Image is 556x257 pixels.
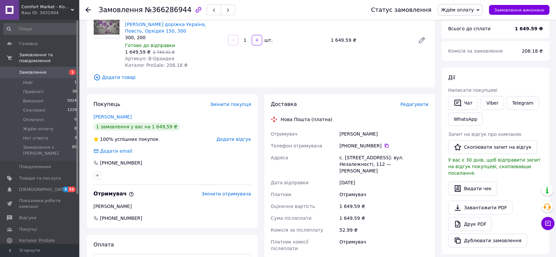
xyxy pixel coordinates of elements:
span: Редагувати [400,102,428,107]
button: Чат [448,96,478,110]
span: 1229 [67,107,77,113]
span: Нові [23,80,33,86]
button: Дублювати замовлення [448,234,527,247]
div: [PERSON_NAME] [338,128,430,140]
span: Додати відгук [216,137,251,142]
span: 85 [72,144,77,156]
span: Запит на відгук про компанію [448,132,521,137]
div: 1 649.59 ₴ [328,36,413,45]
span: Замовлення [19,69,46,75]
span: 100% [100,137,113,142]
span: 8 [74,126,77,132]
span: Написати покупцеві [448,88,497,93]
span: Каталог ProSale [19,238,55,244]
span: 2 749.31 ₴ [153,50,175,55]
div: 1 649.59 ₴ [338,212,430,224]
span: Скасовані [23,107,45,113]
a: Редагувати [415,34,428,47]
span: Показники роботи компанії [19,198,61,210]
span: Замовлення та повідомлення [19,52,79,64]
div: 300, 200 [125,34,223,41]
span: №366286944 [145,6,191,14]
div: с. [STREET_ADDRESS]: вул. Незалежності, 112 — [PERSON_NAME] [338,152,430,177]
div: 1 649.59 ₴ [338,200,430,212]
span: Доставка [271,101,297,107]
div: [PHONE_NUMBER] [340,142,428,149]
span: Додати товар [93,74,428,81]
span: Відгуки [19,215,36,221]
button: Видати чек [448,182,497,195]
b: 1 649.59 ₴ [515,26,543,31]
span: Замовлення виконано [494,8,544,13]
a: Viber [481,96,504,110]
span: Прийняті [23,89,43,95]
span: Ждём оплату [23,126,54,132]
div: [DATE] [338,177,430,189]
span: [PHONE_NUMBER] [99,215,143,221]
a: Telegram [507,96,539,110]
div: Нова Пошта (платна) [279,116,334,123]
span: Товари та послуги [19,175,61,181]
div: Отримувач [338,189,430,200]
div: шт. [263,37,273,43]
div: Додати email [93,148,133,154]
span: Отримувач [271,131,297,137]
span: Готово до відправки [125,43,175,48]
span: Покупець [93,101,120,107]
span: Comfort Market - Комфорт та затишок для всієї родини! [21,4,71,10]
span: 5 [63,187,68,192]
span: 1 649,59 ₴ [125,49,151,55]
span: 1 [69,69,76,75]
button: Чат з покупцем [541,217,554,230]
span: Каталог ProSale: 208.18 ₴ [125,63,188,68]
span: Головна [19,41,38,47]
span: Телефон отримувача [271,143,322,148]
span: Виконані [23,98,43,104]
span: Змінити покупця [210,102,251,107]
span: Дії [448,74,455,81]
input: Пошук [3,23,77,35]
span: Оплачені [23,117,44,123]
span: Повідомлення [19,164,51,170]
div: [PHONE_NUMBER] [99,160,143,166]
span: Оплата [93,242,114,248]
a: Друк PDF [448,217,492,231]
a: WhatsApp [448,113,483,126]
span: Ждём оплату [441,7,474,13]
span: Платник [271,192,291,197]
span: Дата відправки [271,180,309,185]
span: Замовлення [99,6,143,14]
a: Завантажити PDF [448,201,513,215]
div: Повернутися назад [86,7,91,13]
span: 5024 [67,98,77,104]
span: 1 [74,80,77,86]
span: 0 [74,117,77,123]
a: [PERSON_NAME] [93,114,132,119]
div: Ваш ID: 3431904 [21,10,79,16]
img: Килимова доріжка Україна, Повсть, Орхідея 150, 300 [94,15,119,35]
span: 208.18 ₴ [522,48,543,54]
span: Оціночна вартість [271,204,315,209]
span: 3 [74,135,77,141]
span: Комісія за післяплату [271,227,323,233]
span: Покупці [19,226,37,232]
span: Всього до сплати [448,26,491,31]
span: Змінити отримувача [201,191,251,196]
span: Артикул: В-Орхидея [125,56,174,61]
span: [DEMOGRAPHIC_DATA] [19,187,68,193]
span: Нет ответа [23,135,48,141]
span: Комісія за замовлення [448,48,503,54]
span: Отримувач [93,191,134,197]
span: Платник комісії післяплати [271,239,308,251]
span: Адреса [271,155,288,160]
span: Замовлення з [PERSON_NAME] [23,144,72,156]
span: Сума післяплати [271,216,312,221]
span: У вас є 30 днів, щоб відправити запит на відгук покупцеві, скопіювавши посилання. [448,157,541,176]
div: [PERSON_NAME] [93,203,251,210]
div: Отримувач [338,236,430,254]
a: [PERSON_NAME] доріжка Україна, Повсть, Орхідея 150, 300 [125,22,206,34]
button: Замовлення виконано [489,5,549,15]
div: Додати email [99,148,133,154]
span: 38 [72,89,77,95]
div: 1 замовлення у вас на 1 649,59 ₴ [93,123,180,131]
